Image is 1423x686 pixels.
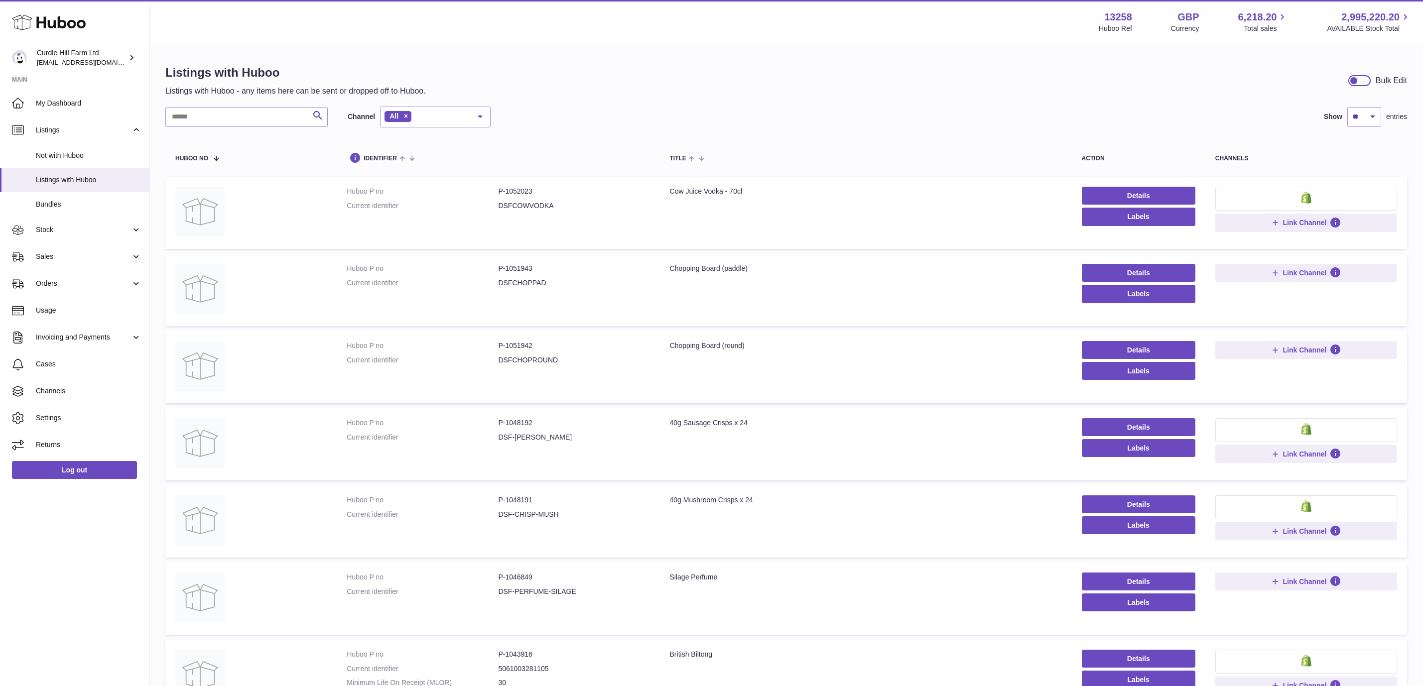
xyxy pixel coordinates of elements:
[1082,495,1195,513] a: Details
[36,359,141,369] span: Cases
[347,278,498,288] dt: Current identifier
[175,418,225,468] img: 40g Sausage Crisps x 24
[1082,341,1195,359] a: Details
[1082,155,1195,162] div: action
[347,187,498,196] dt: Huboo P no
[1301,655,1311,667] img: shopify-small.png
[347,355,498,365] dt: Current identifier
[175,264,225,314] img: Chopping Board (paddle)
[175,341,225,391] img: Chopping Board (round)
[670,155,686,162] span: title
[36,413,141,423] span: Settings
[1082,285,1195,303] button: Labels
[670,418,1062,428] div: 40g Sausage Crisps x 24
[36,225,131,234] span: Stock
[1283,577,1326,586] span: Link Channel
[36,99,141,108] span: My Dashboard
[1215,155,1397,162] div: channels
[347,664,498,674] dt: Current identifier
[12,50,27,65] img: internalAdmin-13258@internal.huboo.com
[1215,445,1397,463] button: Link Channel
[1324,112,1342,121] label: Show
[175,187,225,236] img: Cow Juice Vodka - 70cl
[1104,10,1132,24] strong: 13258
[1215,341,1397,359] button: Link Channel
[670,187,1062,196] div: Cow Juice Vodka - 70cl
[1082,418,1195,436] a: Details
[1082,439,1195,457] button: Labels
[1177,10,1199,24] strong: GBP
[1301,500,1311,512] img: shopify-small.png
[498,433,649,442] dd: DSF-[PERSON_NAME]
[670,341,1062,350] div: Chopping Board (round)
[1283,450,1326,458] span: Link Channel
[1283,268,1326,277] span: Link Channel
[347,264,498,273] dt: Huboo P no
[36,279,131,288] span: Orders
[1082,264,1195,282] a: Details
[165,86,426,97] p: Listings with Huboo - any items here can be sent or dropped off to Huboo.
[36,200,141,209] span: Bundles
[1215,522,1397,540] button: Link Channel
[347,341,498,350] dt: Huboo P no
[347,650,498,659] dt: Huboo P no
[670,572,1062,582] div: Silage Perfume
[175,155,208,162] span: Huboo no
[36,440,141,450] span: Returns
[1171,24,1199,33] div: Currency
[389,112,398,120] span: All
[1082,650,1195,668] a: Details
[36,151,141,160] span: Not with Huboo
[1082,516,1195,534] button: Labels
[1099,24,1132,33] div: Huboo Ref
[1283,218,1326,227] span: Link Channel
[498,650,649,659] dd: P-1043916
[498,278,649,288] dd: DSFCHOPPAD
[1341,10,1400,24] span: 2,995,220.20
[1215,264,1397,282] button: Link Channel
[1082,187,1195,205] a: Details
[347,201,498,211] dt: Current identifier
[347,572,498,582] dt: Huboo P no
[1301,423,1311,435] img: shopify-small.png
[1386,112,1407,121] span: entries
[175,572,225,622] img: Silage Perfume
[347,587,498,596] dt: Current identifier
[175,495,225,545] img: 40g Mushroom Crisps x 24
[165,65,426,81] h1: Listings with Huboo
[36,386,141,396] span: Channels
[1376,75,1407,86] div: Bulk Edit
[347,418,498,428] dt: Huboo P no
[498,187,649,196] dd: P-1052023
[12,461,137,479] a: Log out
[670,495,1062,505] div: 40g Mushroom Crisps x 24
[498,495,649,505] dd: P-1048191
[1244,24,1288,33] span: Total sales
[36,252,131,261] span: Sales
[1082,572,1195,590] a: Details
[1215,214,1397,231] button: Link Channel
[498,341,649,350] dd: P-1051942
[1327,24,1411,33] span: AVAILABLE Stock Total
[498,510,649,519] dd: DSF-CRISP-MUSH
[348,112,375,121] label: Channel
[347,510,498,519] dt: Current identifier
[1283,345,1326,354] span: Link Channel
[36,125,131,135] span: Listings
[670,264,1062,273] div: Chopping Board (paddle)
[1283,527,1326,536] span: Link Channel
[364,155,397,162] span: identifier
[498,587,649,596] dd: DSF-PERFUME-SILAGE
[347,495,498,505] dt: Huboo P no
[670,650,1062,659] div: British Biltong
[1082,593,1195,611] button: Labels
[498,201,649,211] dd: DSFCOWVODKA
[1301,192,1311,204] img: shopify-small.png
[36,306,141,315] span: Usage
[1327,10,1411,33] a: 2,995,220.20 AVAILABLE Stock Total
[1082,362,1195,380] button: Labels
[1082,208,1195,226] button: Labels
[1238,10,1277,24] span: 6,218.20
[36,333,131,342] span: Invoicing and Payments
[498,664,649,674] dd: 5061003281105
